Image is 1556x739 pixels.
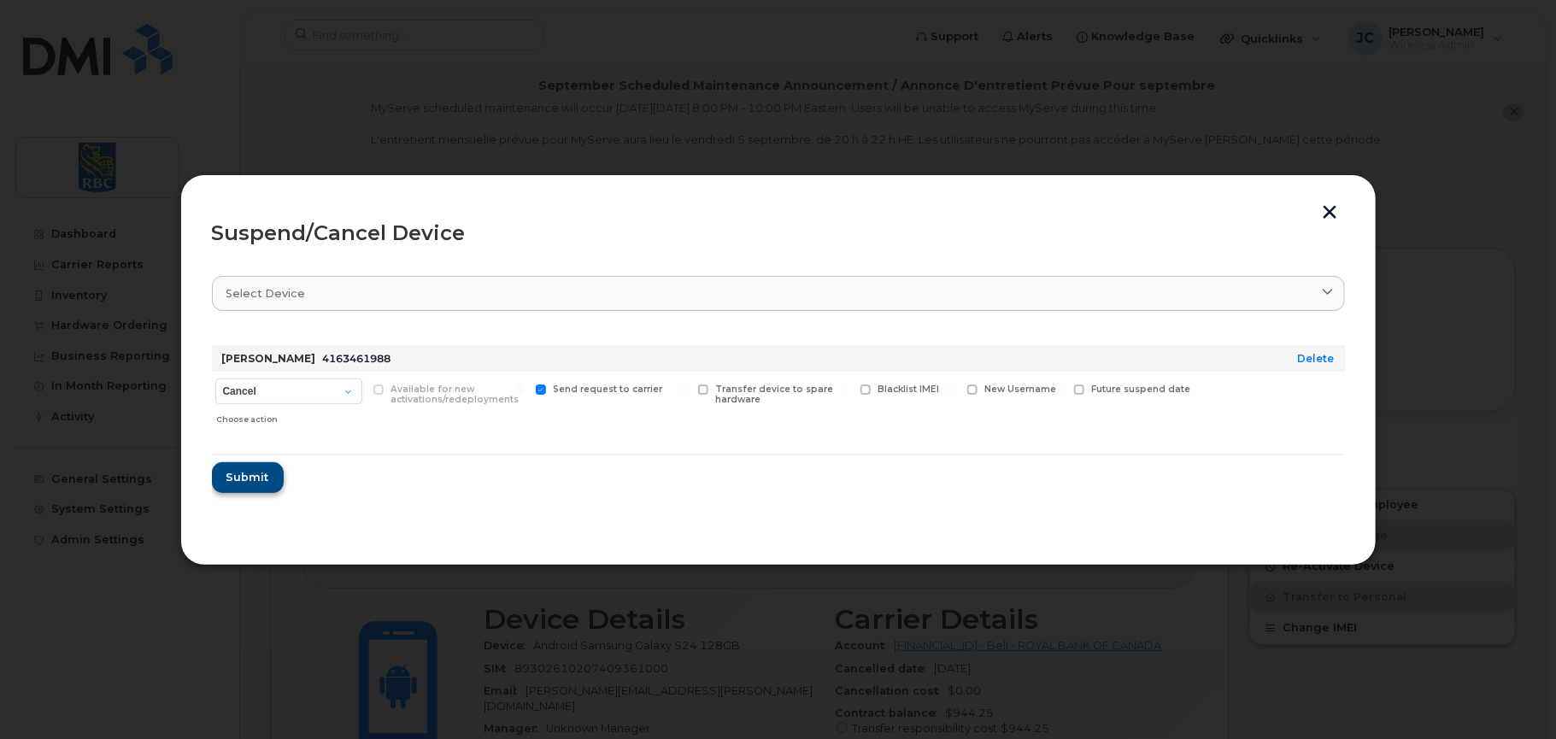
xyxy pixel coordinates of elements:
span: Send request to carrier [553,384,662,395]
input: Send request to carrier [515,384,524,393]
input: New Username [947,384,955,393]
button: Submit [212,462,284,493]
span: Available for new activations/redeployments [390,384,519,406]
span: Blacklist IMEI [878,384,939,395]
span: Transfer device to spare hardware [715,384,833,406]
strong: [PERSON_NAME] [222,352,316,365]
input: Transfer device to spare hardware [678,384,686,393]
a: Delete [1298,352,1335,365]
input: Future suspend date [1054,384,1062,393]
span: Select device [226,285,306,302]
span: New Username [984,384,1056,395]
input: Blacklist IMEI [840,384,848,393]
div: Choose action [216,406,361,426]
span: Future suspend date [1091,384,1190,395]
div: Suspend/Cancel Device [212,223,1345,243]
span: 4163461988 [323,352,391,365]
span: Submit [226,469,269,485]
input: Available for new activations/redeployments [353,384,361,393]
a: Select device [212,276,1345,311]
